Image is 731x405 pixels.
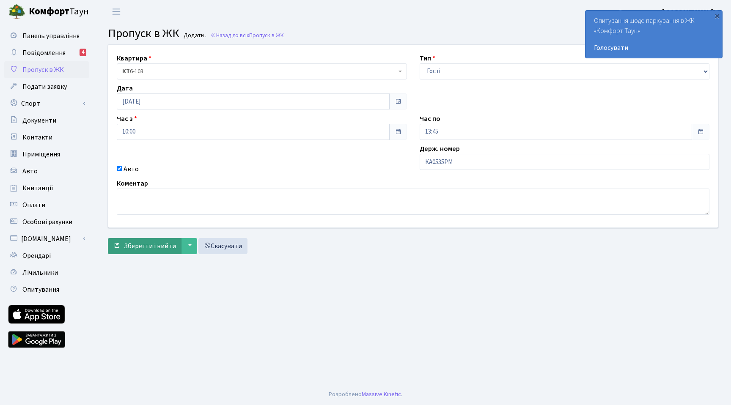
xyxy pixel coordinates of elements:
[198,238,247,254] a: Скасувати
[4,129,89,146] a: Контакти
[106,5,127,19] button: Переключити навігацію
[22,285,59,294] span: Опитування
[22,200,45,210] span: Оплати
[22,167,38,176] span: Авто
[4,163,89,180] a: Авто
[22,150,60,159] span: Приміщення
[117,63,407,79] span: <b>КТ</b>&nbsp;&nbsp;&nbsp;&nbsp;6-103
[117,178,148,189] label: Коментар
[124,241,176,251] span: Зберегти і вийти
[420,53,435,63] label: Тип
[117,83,133,93] label: Дата
[4,95,89,112] a: Спорт
[4,281,89,298] a: Опитування
[420,154,710,170] input: AA0001AA
[362,390,401,399] a: Massive Kinetic
[182,32,206,39] small: Додати .
[619,7,721,16] b: Занаревська [PERSON_NAME] В.
[108,238,181,254] button: Зберегти і вийти
[22,31,80,41] span: Панель управління
[4,264,89,281] a: Лічильники
[22,65,64,74] span: Пропуск в ЖК
[80,49,86,56] div: 4
[117,114,137,124] label: Час з
[249,31,284,39] span: Пропуск в ЖК
[4,197,89,213] a: Оплати
[117,53,151,63] label: Квартира
[4,112,89,129] a: Документи
[122,67,396,76] span: <b>КТ</b>&nbsp;&nbsp;&nbsp;&nbsp;6-103
[108,25,179,42] span: Пропуск в ЖК
[22,268,58,277] span: Лічильники
[713,11,721,20] div: ×
[329,390,402,399] div: Розроблено .
[22,183,53,193] span: Квитанції
[594,43,714,53] a: Голосувати
[8,3,25,20] img: logo.png
[22,82,67,91] span: Подати заявку
[29,5,89,19] span: Таун
[22,251,51,260] span: Орендарі
[4,44,89,61] a: Повідомлення4
[4,247,89,264] a: Орендарі
[22,48,66,57] span: Повідомлення
[4,27,89,44] a: Панель управління
[4,180,89,197] a: Квитанції
[29,5,69,18] b: Комфорт
[122,67,130,76] b: КТ
[22,116,56,125] span: Документи
[4,61,89,78] a: Пропуск в ЖК
[4,213,89,230] a: Особові рахунки
[4,78,89,95] a: Подати заявку
[619,7,721,17] a: Занаревська [PERSON_NAME] В.
[4,146,89,163] a: Приміщення
[22,133,52,142] span: Контакти
[124,164,139,174] label: Авто
[420,114,440,124] label: Час по
[585,11,722,58] div: Опитування щодо паркування в ЖК «Комфорт Таун»
[22,217,72,227] span: Особові рахунки
[4,230,89,247] a: [DOMAIN_NAME]
[420,144,460,154] label: Держ. номер
[210,31,284,39] a: Назад до всіхПропуск в ЖК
